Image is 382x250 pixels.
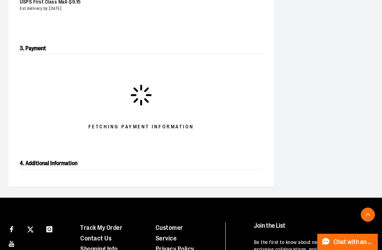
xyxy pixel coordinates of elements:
a: Visit our Instagram page [43,222,56,235]
div: Est delivery by [DATE] [20,6,257,12]
h2: 3. Payment [20,43,262,54]
button: Chat with an Expert [317,234,378,250]
h4: Join the List [254,222,371,236]
span: Chat with an Expert [334,239,374,245]
a: Contact Us [80,235,111,242]
span: Fetching Payment Information [88,123,194,130]
a: Visit our Youtube page [5,237,18,249]
a: Track My Order [80,224,122,231]
h2: 4. Additional Information [20,158,262,169]
button: Back To Top [361,208,375,222]
img: Twitter [27,226,34,233]
a: Visit our X page [24,222,37,235]
a: Customer Service [156,224,183,242]
a: Visit our Facebook page [5,222,18,235]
